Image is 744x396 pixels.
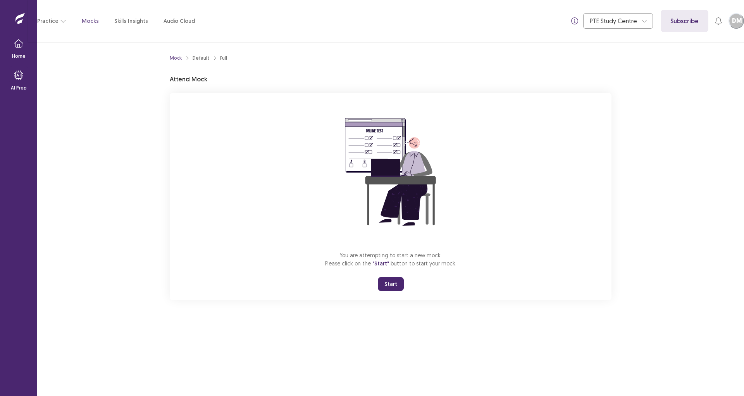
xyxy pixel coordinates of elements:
div: Default [193,55,209,62]
a: Audio Cloud [164,17,195,25]
p: You are attempting to start a new mock. Please click on the button to start your mock. [325,251,456,268]
button: info [568,14,582,28]
img: attend-mock [321,102,460,242]
div: PTE Study Centre [590,14,638,28]
a: Mocks [82,17,99,25]
p: AI Prep [11,84,27,91]
span: "Start" [372,260,389,267]
a: Mock [170,55,182,62]
nav: breadcrumb [170,55,227,62]
button: Practice [37,14,66,28]
p: Attend Mock [170,74,207,84]
p: Home [12,53,26,60]
a: Subscribe [661,10,708,32]
button: DM [728,13,744,29]
a: Skills Insights [114,17,148,25]
button: Start [378,277,404,291]
div: Full [220,55,227,62]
